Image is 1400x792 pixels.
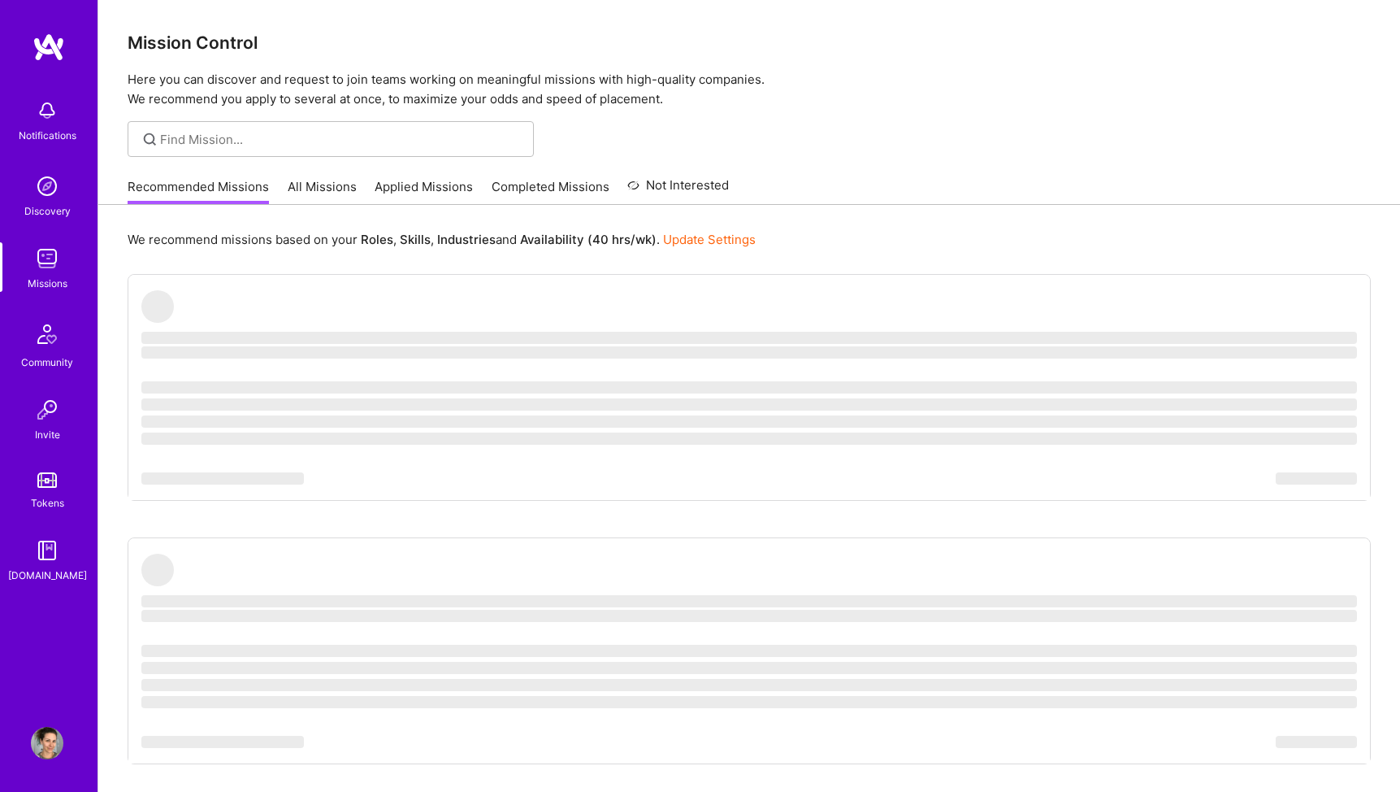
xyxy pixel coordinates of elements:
[21,354,73,371] div: Community
[28,315,67,354] img: Community
[361,232,393,247] b: Roles
[33,33,65,62] img: logo
[31,242,63,275] img: teamwork
[400,232,431,247] b: Skills
[663,232,756,247] a: Update Settings
[437,232,496,247] b: Industries
[31,394,63,426] img: Invite
[31,534,63,567] img: guide book
[31,727,63,759] img: User Avatar
[128,178,269,205] a: Recommended Missions
[35,426,60,443] div: Invite
[24,202,71,220] div: Discovery
[27,727,67,759] a: User Avatar
[128,70,1371,109] p: Here you can discover and request to join teams working on meaningful missions with high-quality ...
[31,494,64,511] div: Tokens
[31,170,63,202] img: discovery
[128,33,1371,53] h3: Mission Control
[19,127,76,144] div: Notifications
[141,130,159,149] i: icon SearchGrey
[288,178,357,205] a: All Missions
[160,131,522,148] input: Find Mission...
[128,231,756,248] p: We recommend missions based on your , , and .
[520,232,657,247] b: Availability (40 hrs/wk)
[31,94,63,127] img: bell
[28,275,67,292] div: Missions
[8,567,87,584] div: [DOMAIN_NAME]
[627,176,729,205] a: Not Interested
[375,178,473,205] a: Applied Missions
[37,472,57,488] img: tokens
[492,178,609,205] a: Completed Missions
